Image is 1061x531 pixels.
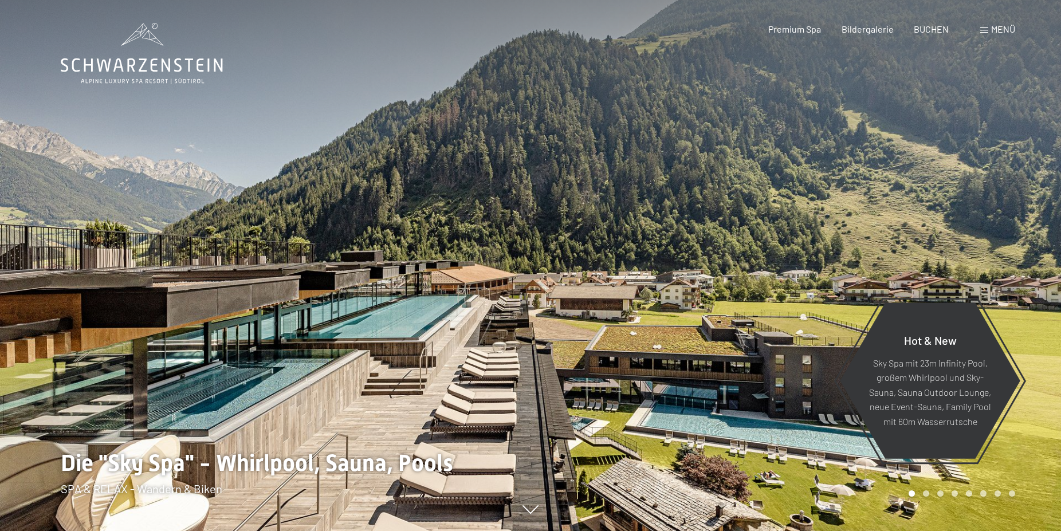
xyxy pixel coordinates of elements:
a: Bildergalerie [842,23,894,34]
div: Carousel Page 4 [952,490,958,497]
span: Menü [991,23,1015,34]
div: Carousel Page 1 (Current Slide) [909,490,915,497]
div: Carousel Pagination [905,490,1015,497]
p: Sky Spa mit 23m Infinity Pool, großem Whirlpool und Sky-Sauna, Sauna Outdoor Lounge, neue Event-S... [868,355,992,428]
a: Premium Spa [768,23,821,34]
div: Carousel Page 8 [1009,490,1015,497]
div: Carousel Page 6 [980,490,987,497]
div: Carousel Page 3 [937,490,944,497]
div: Carousel Page 2 [923,490,929,497]
div: Carousel Page 7 [995,490,1001,497]
a: BUCHEN [914,23,949,34]
span: Hot & New [904,333,957,347]
div: Carousel Page 5 [966,490,972,497]
a: Hot & New Sky Spa mit 23m Infinity Pool, großem Whirlpool und Sky-Sauna, Sauna Outdoor Lounge, ne... [839,302,1021,459]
